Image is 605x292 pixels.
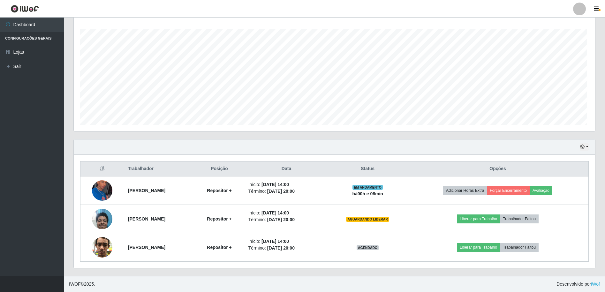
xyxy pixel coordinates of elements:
button: Trabalhador Faltou [500,243,539,252]
th: Data [245,161,329,176]
th: Posição [194,161,244,176]
img: 1749817019401.jpeg [92,173,112,208]
strong: há 00 h e 06 min [352,191,383,196]
li: Início: [248,210,325,216]
span: AGENDADO [357,245,379,250]
li: Término: [248,245,325,251]
strong: Repositor + [207,216,231,221]
strong: [PERSON_NAME] [128,188,165,193]
time: [DATE] 20:00 [267,217,295,222]
button: Liberar para Trabalho [457,214,500,223]
time: [DATE] 14:00 [261,210,289,215]
strong: [PERSON_NAME] [128,216,165,221]
time: [DATE] 20:00 [267,245,295,251]
span: AGUARDANDO LIBERAR [346,217,389,222]
button: Adicionar Horas Extra [443,186,487,195]
button: Avaliação [530,186,552,195]
button: Forçar Encerramento [487,186,530,195]
strong: Repositor + [207,188,231,193]
li: Início: [248,181,325,188]
span: Desenvolvido por [556,281,600,288]
li: Término: [248,216,325,223]
a: iWof [591,281,600,287]
strong: Repositor + [207,245,231,250]
img: 1758803256713.jpeg [92,234,112,261]
th: Opções [407,161,589,176]
time: [DATE] 20:00 [267,189,295,194]
th: Status [328,161,407,176]
img: 1753733512120.jpeg [92,205,112,232]
li: Término: [248,188,325,195]
button: Liberar para Trabalho [457,243,500,252]
img: CoreUI Logo [11,5,39,13]
span: © 2025 . [69,281,95,288]
span: EM ANDAMENTO [352,185,383,190]
th: Trabalhador [124,161,194,176]
time: [DATE] 14:00 [261,182,289,187]
strong: [PERSON_NAME] [128,245,165,250]
button: Trabalhador Faltou [500,214,539,223]
time: [DATE] 14:00 [261,239,289,244]
li: Início: [248,238,325,245]
span: IWOF [69,281,81,287]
